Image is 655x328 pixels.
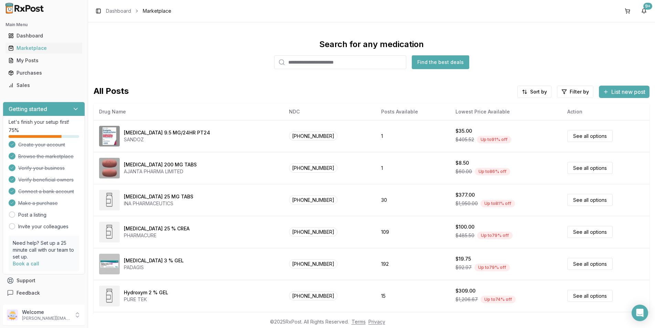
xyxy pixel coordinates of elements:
[124,136,210,143] div: SANDOZ
[124,168,197,175] div: AJANTA PHARMA LIMITED
[7,309,18,320] img: User avatar
[368,319,385,325] a: Privacy
[283,103,376,120] th: NDC
[6,42,82,54] a: Marketplace
[18,165,65,172] span: Verify your business
[13,261,39,266] a: Book a call
[124,232,190,239] div: PHARMACURE
[455,200,478,207] span: $1,950.00
[9,119,79,125] p: Let's finish your setup first!
[3,287,85,299] button: Feedback
[18,153,74,160] span: Browse the marketplace
[99,254,120,274] img: Diclofenac Sodium 3 % GEL
[562,103,649,120] th: Action
[3,274,85,287] button: Support
[9,127,19,134] span: 75 %
[6,30,82,42] a: Dashboard
[474,264,510,271] div: Up to 79 % off
[6,54,82,67] a: My Posts
[567,290,613,302] a: See all options
[99,126,120,146] img: Rivastigmine 9.5 MG/24HR PT24
[455,264,472,271] span: $92.97
[376,103,450,120] th: Posts Available
[18,176,74,183] span: Verify beneficial owners
[22,316,70,321] p: [PERSON_NAME][EMAIL_ADDRESS][DOMAIN_NAME]
[289,227,337,237] span: [PHONE_NUMBER]
[124,257,184,264] div: [MEDICAL_DATA] 3 % GEL
[9,105,47,113] h3: Getting started
[455,296,478,303] span: $1,206.67
[18,223,68,230] a: Invite your colleagues
[6,22,82,28] h2: Main Menu
[99,222,120,242] img: Methyl Salicylate 25 % CREA
[481,296,516,303] div: Up to 74 % off
[106,8,171,14] nav: breadcrumb
[18,200,58,207] span: Make a purchase
[94,86,129,98] span: All Posts
[18,188,74,195] span: Connect a bank account
[3,80,85,91] button: Sales
[517,86,551,98] button: Sort by
[455,287,475,294] div: $309.00
[477,232,513,239] div: Up to 79 % off
[412,55,469,69] button: Find the best deals
[455,136,474,143] span: $405.52
[124,296,168,303] div: PURE TEK
[643,3,652,10] div: 9+
[455,223,474,230] div: $100.00
[3,30,85,41] button: Dashboard
[567,130,613,142] a: See all options
[376,248,450,280] td: 192
[455,192,475,198] div: $377.00
[18,211,46,218] a: Post a listing
[567,162,613,174] a: See all options
[475,168,510,175] div: Up to 86 % off
[570,88,589,95] span: Filter by
[3,3,47,14] img: RxPost Logo
[124,225,190,232] div: [MEDICAL_DATA] 25 % CREA
[6,67,82,79] a: Purchases
[3,55,85,66] button: My Posts
[557,86,593,98] button: Filter by
[289,259,337,269] span: [PHONE_NUMBER]
[376,184,450,216] td: 30
[455,160,469,166] div: $8.50
[376,120,450,152] td: 1
[289,291,337,300] span: [PHONE_NUMBER]
[17,289,40,296] span: Feedback
[352,319,366,325] a: Terms
[124,289,168,296] div: Hydroxym 2 % GEL
[599,89,649,96] a: List new post
[3,43,85,54] button: Marketplace
[124,129,210,136] div: [MEDICAL_DATA] 9.5 MG/24HR PT24
[8,45,79,52] div: Marketplace
[106,8,131,14] a: Dashboard
[376,280,450,312] td: 15
[481,200,515,207] div: Up to 81 % off
[450,103,562,120] th: Lowest Price Available
[455,168,472,175] span: $60.00
[99,190,120,210] img: Diclofenac Potassium 25 MG TABS
[3,67,85,78] button: Purchases
[632,305,648,321] div: Open Intercom Messenger
[455,255,471,262] div: $19.75
[22,309,70,316] p: Welcome
[567,226,613,238] a: See all options
[94,103,283,120] th: Drug Name
[611,88,645,96] span: List new post
[143,8,171,14] span: Marketplace
[289,163,337,173] span: [PHONE_NUMBER]
[124,264,184,271] div: PADAGIS
[567,194,613,206] a: See all options
[124,200,193,207] div: INA PHARMACEUTICS
[99,286,120,306] img: Hydroxym 2 % GEL
[477,136,511,143] div: Up to 91 % off
[376,216,450,248] td: 109
[376,152,450,184] td: 1
[8,32,79,39] div: Dashboard
[638,6,649,17] button: 9+
[8,82,79,89] div: Sales
[455,232,474,239] span: $485.50
[124,193,193,200] div: [MEDICAL_DATA] 25 MG TABS
[319,39,424,50] div: Search for any medication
